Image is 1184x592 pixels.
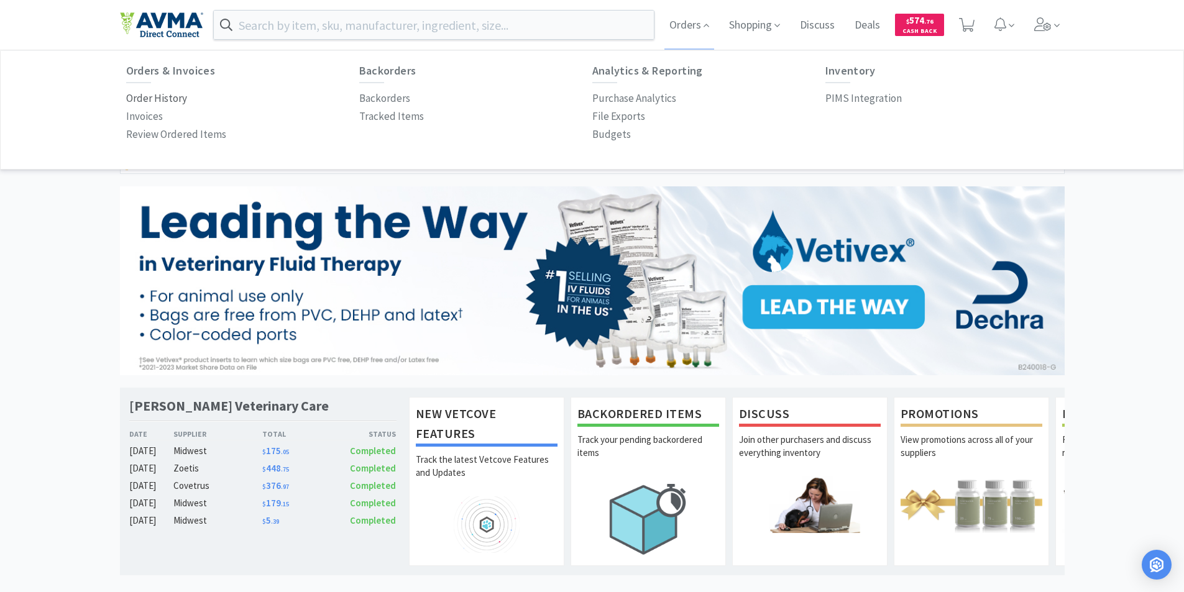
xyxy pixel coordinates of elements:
[901,433,1042,476] p: View promotions across all of your suppliers
[262,517,266,526] span: $
[739,433,881,476] p: Join other purchasers and discuss everything inventory
[129,444,174,458] div: [DATE]
[359,90,410,107] p: Backorders
[126,90,187,107] p: Order History
[359,108,424,125] p: Tracked Items
[359,65,592,77] h6: Backorders
[416,453,558,496] p: Track the latest Vetcove Features and Updates
[129,478,174,493] div: [DATE]
[262,462,289,474] span: 448
[126,125,226,143] a: Review Ordered Items
[262,500,266,508] span: $
[739,404,881,427] h1: Discuss
[825,89,902,107] a: PIMS Integration
[825,90,902,107] p: PIMS Integration
[173,496,262,511] div: Midwest
[173,444,262,458] div: Midwest
[281,483,289,491] span: . 97
[173,513,262,528] div: Midwest
[173,478,262,493] div: Covetrus
[577,404,719,427] h1: Backordered Items
[901,404,1042,427] h1: Promotions
[281,465,289,473] span: . 75
[173,461,262,476] div: Zoetis
[129,397,329,415] h1: [PERSON_NAME] Veterinary Care
[129,461,397,476] a: [DATE]Zoetis$448.75Completed
[350,445,396,457] span: Completed
[895,8,944,42] a: $574.76Cash Back
[577,476,719,562] img: hero_backorders.png
[592,90,676,107] p: Purchase Analytics
[409,397,564,566] a: New Vetcove FeaturesTrack the latest Vetcove Features and Updates
[592,107,645,125] a: File Exports
[350,480,396,491] span: Completed
[359,107,424,125] a: Tracked Items
[902,28,937,36] span: Cash Back
[262,483,266,491] span: $
[281,500,289,508] span: . 15
[592,65,825,77] h6: Analytics & Reporting
[120,186,1065,375] img: 6bcff1d5513c4292bcae26201ab6776f.jpg
[262,445,289,457] span: 175
[126,126,226,143] p: Review Ordered Items
[262,497,289,509] span: 179
[732,397,888,566] a: DiscussJoin other purchasers and discuss everything inventory
[901,476,1042,533] img: hero_promotions.png
[173,428,262,440] div: Supplier
[262,465,266,473] span: $
[592,89,676,107] a: Purchase Analytics
[262,448,266,456] span: $
[126,108,163,125] p: Invoices
[126,107,163,125] a: Invoices
[262,428,329,440] div: Total
[592,125,631,143] a: Budgets
[129,478,397,493] a: [DATE]Covetrus$376.97Completed
[577,433,719,476] p: Track your pending backordered items
[906,17,909,25] span: $
[129,444,397,458] a: [DATE]Midwest$175.05Completed
[281,448,289,456] span: . 05
[129,461,174,476] div: [DATE]
[825,65,1058,77] h6: Inventory
[350,462,396,474] span: Completed
[129,513,174,528] div: [DATE]
[329,428,397,440] div: Status
[1142,550,1172,580] div: Open Intercom Messenger
[120,12,203,38] img: e4e33dab9f054f5782a47901c742baa9_102.png
[129,496,174,511] div: [DATE]
[129,513,397,528] a: [DATE]Midwest$5.39Completed
[924,17,934,25] span: . 76
[350,497,396,509] span: Completed
[906,14,934,26] span: 574
[739,476,881,533] img: hero_discuss.png
[592,126,631,143] p: Budgets
[850,20,885,31] a: Deals
[129,428,174,440] div: Date
[126,89,187,107] a: Order History
[262,480,289,491] span: 376
[262,514,279,526] span: 5
[416,496,558,553] img: hero_feature_roadmap.png
[571,397,726,566] a: Backordered ItemsTrack your pending backordered items
[271,517,279,526] span: . 39
[416,404,558,447] h1: New Vetcove Features
[214,11,654,39] input: Search by item, sku, manufacturer, ingredient, size...
[592,108,645,125] p: File Exports
[350,514,396,526] span: Completed
[795,20,840,31] a: Discuss
[894,397,1049,566] a: PromotionsView promotions across all of your suppliers
[126,65,359,77] h6: Orders & Invoices
[129,496,397,511] a: [DATE]Midwest$179.15Completed
[359,89,410,107] a: Backorders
